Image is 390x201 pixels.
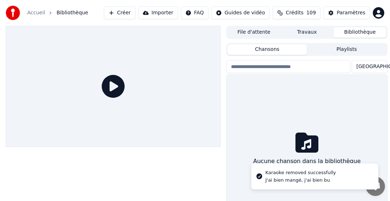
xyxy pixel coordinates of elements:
button: File d'attente [227,27,280,38]
span: Bibliothèque [57,9,88,16]
div: Karaoke removed successfully [265,169,336,176]
button: Créer [104,6,135,19]
button: Crédits109 [273,6,321,19]
div: J'ai bien mangé, j'ai bien bu [265,177,336,183]
button: Guides de vidéo [211,6,270,19]
div: Aucune chanson dans la bibliothèque [250,154,363,168]
button: Chansons [227,44,307,55]
button: Playlists [307,44,386,55]
div: Paramètres [337,9,365,16]
img: youka [6,6,20,20]
button: Travaux [280,27,333,38]
nav: breadcrumb [27,9,88,16]
span: Crédits [286,9,303,16]
button: FAQ [181,6,208,19]
button: Importer [138,6,178,19]
button: Bibliothèque [333,27,386,38]
a: Accueil [27,9,45,16]
span: 109 [306,9,316,16]
button: Paramètres [323,6,370,19]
